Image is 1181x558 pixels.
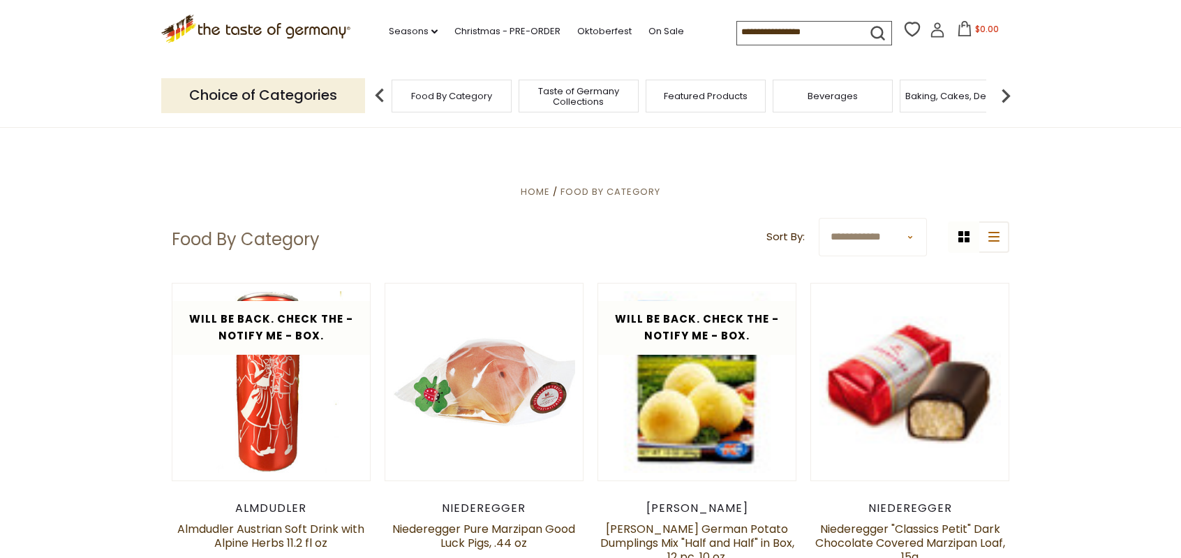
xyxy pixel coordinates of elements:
[389,24,438,39] a: Seasons
[664,91,748,101] a: Featured Products
[810,501,1009,515] div: Niederegger
[808,91,858,101] a: Beverages
[172,284,370,481] img: Almdudler Austrian Soft Drink with Alpine Herbs 11.2 fl oz
[521,185,550,198] a: Home
[905,91,1013,101] a: Baking, Cakes, Desserts
[454,24,560,39] a: Christmas - PRE-ORDER
[366,82,394,110] img: previous arrow
[392,521,575,551] a: Niederegger Pure Marzipan Good Luck Pigs, .44 oz
[560,185,660,198] a: Food By Category
[597,501,796,515] div: [PERSON_NAME]
[177,521,364,551] a: Almdudler Austrian Soft Drink with Alpine Herbs 11.2 fl oz
[172,501,371,515] div: Almdudler
[577,24,632,39] a: Oktoberfest
[385,501,584,515] div: Niederegger
[766,228,805,246] label: Sort By:
[172,229,320,250] h1: Food By Category
[648,24,684,39] a: On Sale
[411,91,492,101] a: Food By Category
[992,82,1020,110] img: next arrow
[385,284,583,481] img: Niederegger Pure Marzipan Good Luck Pigs, .44 oz
[811,308,1009,455] img: Niederegger "Classics Petit" Dark Chocolate Covered Marzipan Loaf, 15g
[948,21,1007,42] button: $0.00
[161,78,365,112] p: Choice of Categories
[975,23,999,35] span: $0.00
[523,86,634,107] a: Taste of Germany Collections
[598,284,796,481] img: Dr. Knoll German Potato Dumplings Mix "Half and Half" in Box, 12 pc. 10 oz.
